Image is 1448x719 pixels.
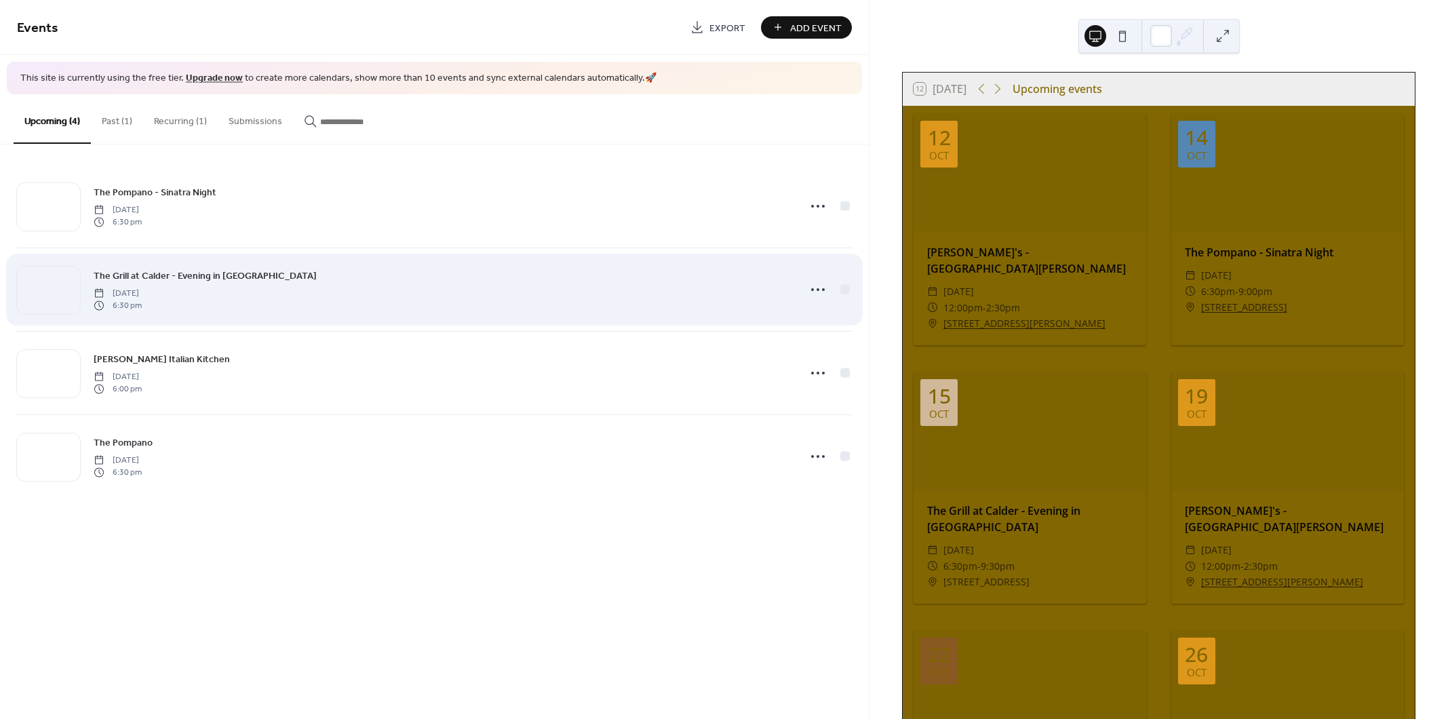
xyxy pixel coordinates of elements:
[1201,284,1235,300] span: 6:30pm
[94,268,317,284] a: The Grill at Calder - Evening in [GEOGRAPHIC_DATA]
[927,542,938,558] div: ​
[986,300,1020,316] span: 2:30pm
[94,287,142,299] span: [DATE]
[94,203,142,216] span: [DATE]
[94,184,216,200] a: The Pompano - Sinatra Night
[94,269,317,283] span: The Grill at Calder - Evening in [GEOGRAPHIC_DATA]
[143,94,218,142] button: Recurring (1)
[927,558,938,575] div: ​
[709,21,745,35] span: Export
[943,300,983,316] span: 12:00pm
[914,503,1146,535] div: The Grill at Calder - Evening in [GEOGRAPHIC_DATA]
[914,244,1146,277] div: [PERSON_NAME]'s - [GEOGRAPHIC_DATA][PERSON_NAME]
[1171,244,1404,260] div: The Pompano - Sinatra Night
[17,15,58,41] span: Events
[94,454,142,466] span: [DATE]
[14,94,91,144] button: Upcoming (4)
[1240,558,1244,575] span: -
[927,574,938,590] div: ​
[1238,284,1272,300] span: 9:00pm
[790,21,842,35] span: Add Event
[928,128,951,148] div: 12
[1013,81,1102,97] div: Upcoming events
[1201,542,1232,558] span: [DATE]
[929,409,949,419] div: Oct
[1187,151,1207,161] div: Oct
[928,644,951,665] div: 22
[1185,267,1196,284] div: ​
[1187,409,1207,419] div: Oct
[94,300,142,312] span: 6:30 pm
[94,352,230,366] span: [PERSON_NAME] Italian Kitchen
[1201,558,1240,575] span: 12:00pm
[1185,574,1196,590] div: ​
[20,72,657,85] span: This site is currently using the free tier. to create more calendars, show more than 10 events an...
[1201,267,1232,284] span: [DATE]
[927,284,938,300] div: ​
[680,16,756,39] a: Export
[94,435,153,450] a: The Pompano
[1185,284,1196,300] div: ​
[218,94,293,142] button: Submissions
[1185,128,1208,148] div: 14
[977,558,981,575] span: -
[94,467,142,479] span: 6:30 pm
[186,69,243,88] a: Upgrade now
[929,667,949,678] div: Oct
[1185,386,1208,406] div: 19
[1187,667,1207,678] div: Oct
[94,185,216,199] span: The Pompano - Sinatra Night
[1171,503,1404,535] div: [PERSON_NAME]'s - [GEOGRAPHIC_DATA][PERSON_NAME]
[943,574,1030,590] span: [STREET_ADDRESS]
[1185,644,1208,665] div: 26
[943,284,974,300] span: [DATE]
[929,151,949,161] div: Oct
[943,558,977,575] span: 6:30pm
[1201,574,1363,590] a: [STREET_ADDRESS][PERSON_NAME]
[927,315,938,332] div: ​
[94,370,142,383] span: [DATE]
[983,300,986,316] span: -
[1185,542,1196,558] div: ​
[943,315,1105,332] a: [STREET_ADDRESS][PERSON_NAME]
[927,300,938,316] div: ​
[1235,284,1238,300] span: -
[1185,299,1196,315] div: ​
[94,383,142,395] span: 6:00 pm
[91,94,143,142] button: Past (1)
[928,386,951,406] div: 15
[1185,558,1196,575] div: ​
[761,16,852,39] button: Add Event
[1201,299,1287,315] a: [STREET_ADDRESS]
[943,542,974,558] span: [DATE]
[94,351,230,367] a: [PERSON_NAME] Italian Kitchen
[981,558,1015,575] span: 9:30pm
[94,216,142,229] span: 6:30 pm
[1244,558,1278,575] span: 2:30pm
